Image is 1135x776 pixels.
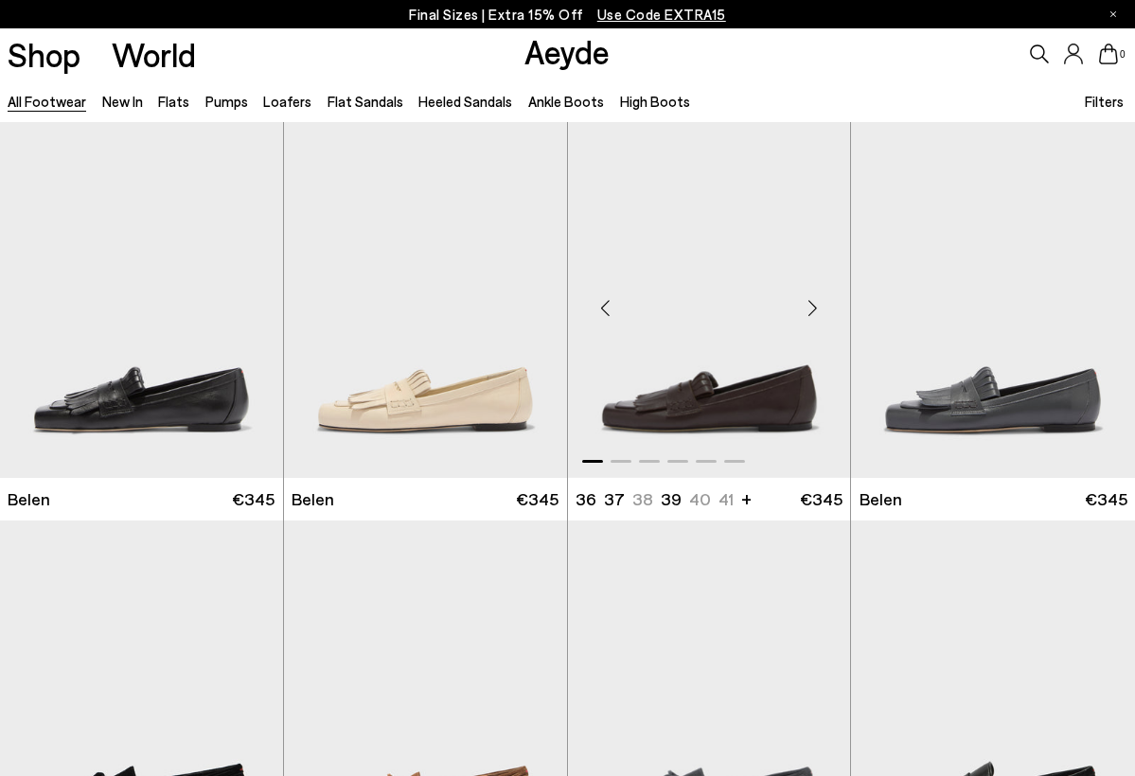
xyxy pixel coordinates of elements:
div: 1 / 6 [568,122,851,478]
li: 37 [604,487,625,511]
p: Final Sizes | Extra 15% Off [409,3,726,26]
a: Aeyde [524,31,610,71]
div: Next slide [784,279,841,336]
span: €345 [516,487,559,511]
a: Flat Sandals [328,93,403,110]
a: Heeled Sandals [418,93,512,110]
a: All Footwear [8,93,86,110]
li: 39 [661,487,682,511]
div: Previous slide [577,279,634,336]
span: €345 [232,487,275,511]
a: Shop [8,38,80,71]
img: Belen Tassel Loafers [284,122,567,478]
span: Filters [1085,93,1124,110]
a: 36 37 38 39 40 41 + €345 [568,478,851,520]
li: + [741,485,752,511]
ul: variant [576,487,728,511]
a: Ankle Boots [528,93,604,110]
a: Flats [158,93,189,110]
span: Belen [292,487,334,511]
span: €345 [800,487,842,511]
a: Pumps [205,93,248,110]
a: Belen €345 [284,478,567,520]
img: Belen Tassel Loafers [568,122,851,478]
a: Loafers [263,93,311,110]
a: 0 [1099,44,1118,64]
img: Belen Tassel Loafers [851,122,1135,478]
li: 36 [576,487,596,511]
span: Navigate to /collections/ss25-final-sizes [597,6,726,23]
a: High Boots [620,93,690,110]
a: Belen €345 [851,478,1135,520]
span: 0 [1118,49,1127,60]
a: Next slide Previous slide [568,122,851,478]
a: World [112,38,196,71]
span: €345 [1085,487,1127,511]
span: Belen [8,487,50,511]
span: Belen [860,487,902,511]
a: New In [102,93,143,110]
